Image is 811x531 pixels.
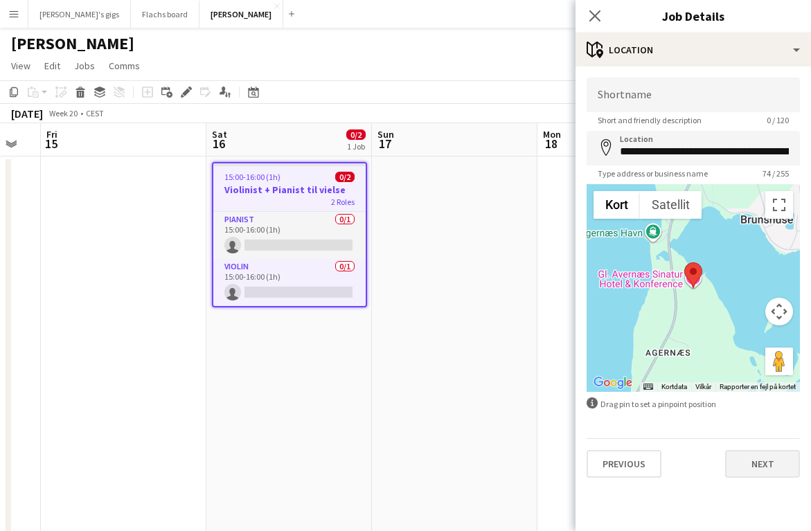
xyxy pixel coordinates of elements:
[109,60,140,72] span: Comms
[213,259,366,306] app-card-role: Violin0/115:00-16:00 (1h)
[661,382,687,392] button: Kortdata
[587,397,800,411] div: Drag pin to set a pinpoint position
[751,168,800,179] span: 74 / 255
[213,212,366,259] app-card-role: Pianist0/115:00-16:00 (1h)
[69,57,100,75] a: Jobs
[576,33,811,66] div: Location
[765,298,793,325] button: Styringselement til kortkamera
[212,162,367,307] app-job-card: 15:00-16:00 (1h)0/2Violinist + Pianist til vielse2 RolesPianist0/115:00-16:00 (1h) Violin0/115:00...
[541,136,561,152] span: 18
[640,191,702,219] button: Vis satellitbilleder
[590,374,636,392] img: Google
[11,60,30,72] span: View
[756,115,800,125] span: 0 / 120
[210,136,227,152] span: 16
[543,128,561,141] span: Mon
[335,172,355,182] span: 0/2
[28,1,131,28] button: [PERSON_NAME]'s gigs
[587,168,719,179] span: Type address or business name
[74,60,95,72] span: Jobs
[86,108,104,118] div: CEST
[44,60,60,72] span: Edit
[725,450,800,478] button: Next
[587,450,661,478] button: Previous
[347,141,365,152] div: 1 Job
[377,128,394,141] span: Sun
[695,383,711,390] a: Vilkår (åbnes i en ny fane)
[765,191,793,219] button: Slå fuld skærm til/fra
[46,108,80,118] span: Week 20
[44,136,57,152] span: 15
[576,7,811,25] h3: Job Details
[331,197,355,207] span: 2 Roles
[11,107,43,120] div: [DATE]
[720,383,796,390] a: Rapporter en fejl på kortet
[103,57,145,75] a: Comms
[643,382,653,392] button: Tastaturgenveje
[6,57,36,75] a: View
[590,374,636,392] a: Åbn dette området i Google Maps (åbner i et nyt vindue)
[594,191,640,219] button: Vis vejkort
[765,348,793,375] button: Træk Pegman hen på kortet for at åbne Street View
[213,183,366,196] h3: Violinist + Pianist til vielse
[199,1,283,28] button: [PERSON_NAME]
[212,128,227,141] span: Sat
[39,57,66,75] a: Edit
[587,115,713,125] span: Short and friendly description
[131,1,199,28] button: Flachs board
[375,136,394,152] span: 17
[224,172,280,182] span: 15:00-16:00 (1h)
[346,129,366,140] span: 0/2
[11,33,134,54] h1: [PERSON_NAME]
[46,128,57,141] span: Fri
